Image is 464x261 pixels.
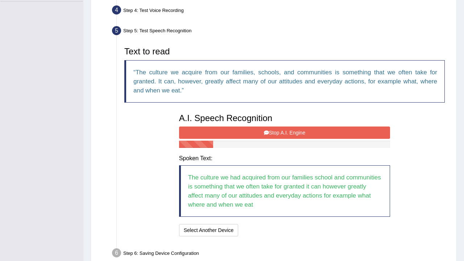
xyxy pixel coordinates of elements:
[179,113,390,123] h3: A.I. Speech Recognition
[124,47,445,56] h3: Text to read
[179,127,390,139] button: Stop A.I. Engine
[109,24,453,40] div: Step 5: Test Speech Recognition
[133,69,437,94] q: The culture we acquire from our families, schools, and communities is something that we often tak...
[179,224,239,236] button: Select Another Device
[179,165,390,217] blockquote: The culture we had acquired from our families school and communities is something that we often t...
[109,3,453,19] div: Step 4: Test Voice Recording
[179,155,390,162] h4: Spoken Text:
